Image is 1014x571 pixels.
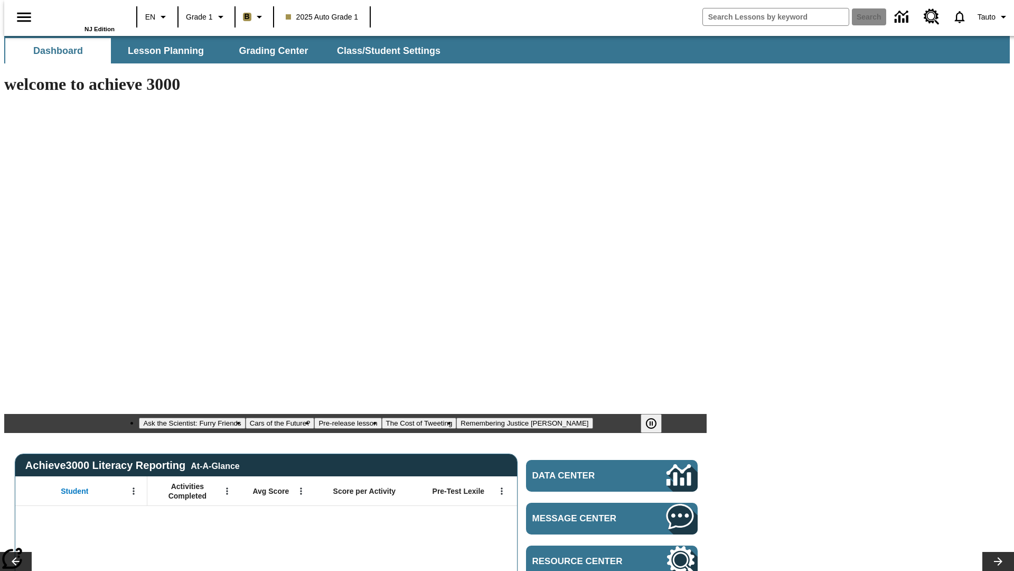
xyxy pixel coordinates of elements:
[245,10,250,23] span: B
[337,45,440,57] span: Class/Student Settings
[126,483,142,499] button: Open Menu
[246,418,315,429] button: Slide 2 Cars of the Future?
[532,513,635,524] span: Message Center
[532,556,635,567] span: Resource Center
[456,418,593,429] button: Slide 5 Remembering Justice O'Connor
[433,486,485,496] span: Pre-Test Lexile
[641,414,672,433] div: Pause
[84,26,115,32] span: NJ Edition
[494,483,510,499] button: Open Menu
[917,3,946,31] a: Resource Center, Will open in new tab
[973,7,1014,26] button: Profile/Settings
[191,459,239,471] div: At-A-Glance
[328,38,449,63] button: Class/Student Settings
[982,552,1014,571] button: Lesson carousel, Next
[333,486,396,496] span: Score per Activity
[4,75,707,94] h1: welcome to achieve 3000
[46,4,115,32] div: Home
[4,38,450,63] div: SubNavbar
[219,483,235,499] button: Open Menu
[139,418,245,429] button: Slide 1 Ask the Scientist: Furry Friends
[25,459,240,472] span: Achieve3000 Literacy Reporting
[153,482,222,501] span: Activities Completed
[888,3,917,32] a: Data Center
[186,12,213,23] span: Grade 1
[946,3,973,31] a: Notifications
[128,45,204,57] span: Lesson Planning
[182,7,231,26] button: Grade: Grade 1, Select a grade
[145,12,155,23] span: EN
[140,7,174,26] button: Language: EN, Select a language
[4,36,1010,63] div: SubNavbar
[526,460,698,492] a: Data Center
[8,2,40,33] button: Open side menu
[293,483,309,499] button: Open Menu
[641,414,662,433] button: Pause
[526,503,698,535] a: Message Center
[286,12,359,23] span: 2025 Auto Grade 1
[314,418,381,429] button: Slide 3 Pre-release lesson
[5,38,111,63] button: Dashboard
[113,38,219,63] button: Lesson Planning
[33,45,83,57] span: Dashboard
[703,8,849,25] input: search field
[252,486,289,496] span: Avg Score
[382,418,457,429] button: Slide 4 The Cost of Tweeting
[221,38,326,63] button: Grading Center
[46,5,115,26] a: Home
[532,471,631,481] span: Data Center
[61,486,88,496] span: Student
[978,12,996,23] span: Tauto
[239,7,270,26] button: Boost Class color is light brown. Change class color
[239,45,308,57] span: Grading Center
